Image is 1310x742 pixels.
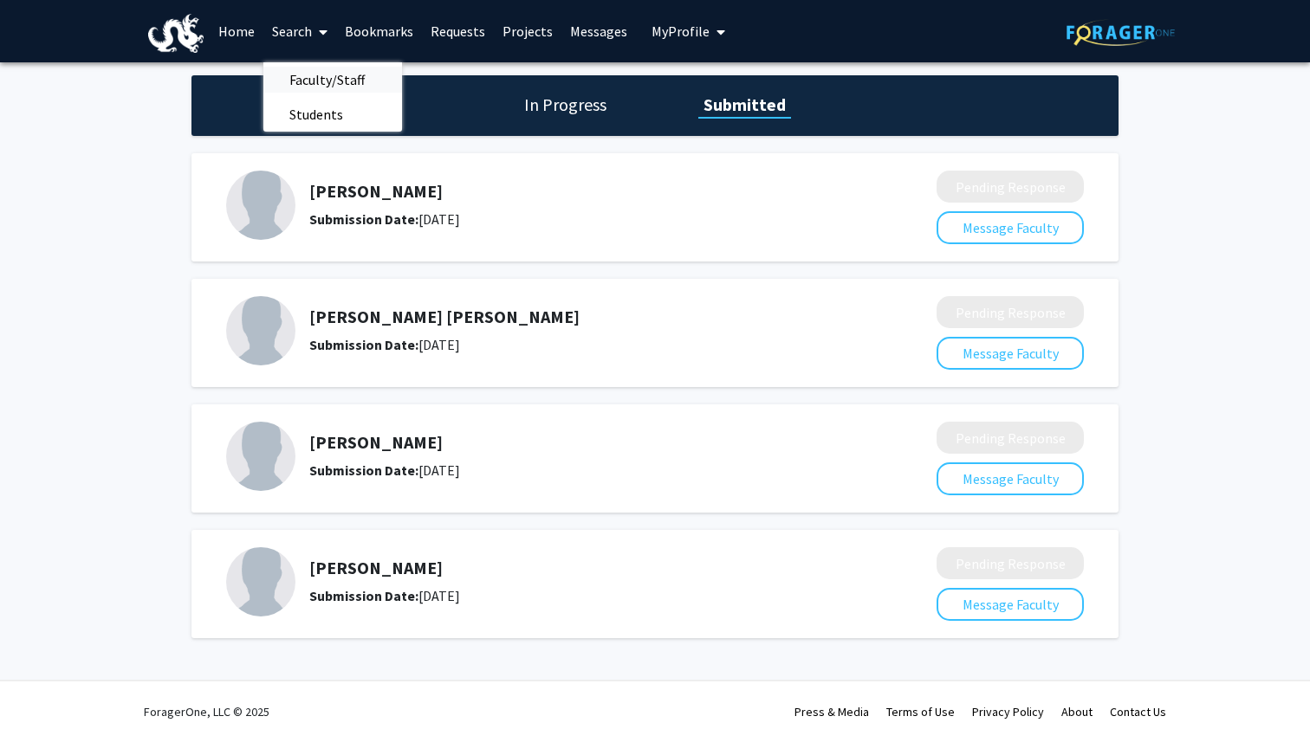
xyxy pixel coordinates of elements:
[148,14,204,53] img: Drexel University Logo
[309,460,845,481] div: [DATE]
[144,681,269,742] div: ForagerOne, LLC © 2025
[886,704,955,719] a: Terms of Use
[263,97,369,132] span: Students
[937,422,1084,454] button: Pending Response
[309,336,418,353] b: Submission Date:
[309,210,418,228] b: Submission Date:
[494,1,561,61] a: Projects
[1061,704,1093,719] a: About
[937,462,1084,495] button: Message Faculty
[519,93,612,117] h1: In Progress
[309,181,845,202] h5: [PERSON_NAME]
[309,209,845,229] div: [DATE]
[1110,704,1166,719] a: Contact Us
[937,345,1084,362] a: Message Faculty
[937,470,1084,487] a: Message Faculty
[937,296,1084,328] button: Pending Response
[263,67,402,93] a: Faculty/Staff
[263,62,391,97] span: Faculty/Staff
[210,1,263,61] a: Home
[263,1,336,61] a: Search
[13,664,74,729] iframe: Chat
[309,432,845,453] h5: [PERSON_NAME]
[226,547,295,616] img: Profile Picture
[309,558,845,578] h5: [PERSON_NAME]
[422,1,494,61] a: Requests
[263,101,402,127] a: Students
[336,1,422,61] a: Bookmarks
[937,588,1084,621] button: Message Faculty
[937,219,1084,236] a: Message Faculty
[937,171,1084,203] button: Pending Response
[309,306,845,327] h5: [PERSON_NAME] [PERSON_NAME]
[309,585,845,606] div: [DATE]
[226,296,295,365] img: Profile Picture
[794,704,869,719] a: Press & Media
[937,211,1084,244] button: Message Faculty
[698,93,791,117] h1: Submitted
[309,587,418,604] b: Submission Date:
[937,596,1084,613] a: Message Faculty
[561,1,636,61] a: Messages
[937,547,1084,579] button: Pending Response
[972,704,1044,719] a: Privacy Policy
[937,337,1084,370] button: Message Faculty
[226,171,295,240] img: Profile Picture
[652,23,710,40] span: My Profile
[1067,19,1175,46] img: ForagerOne Logo
[309,461,418,479] b: Submission Date:
[226,422,295,491] img: Profile Picture
[309,334,845,355] div: [DATE]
